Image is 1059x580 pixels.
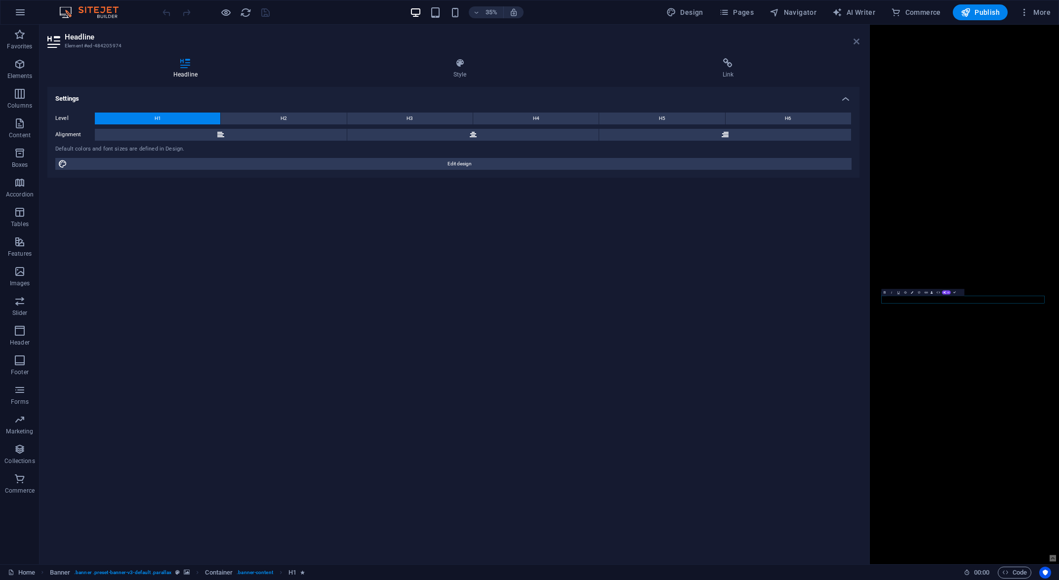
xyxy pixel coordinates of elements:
[7,72,33,80] p: Elements
[974,567,989,579] span: 00 00
[70,158,849,170] span: Edit design
[6,191,34,198] p: Accordion
[998,567,1031,579] button: Code
[65,33,859,41] h2: Headline
[1039,567,1051,579] button: Usercentrics
[9,131,31,139] p: Content
[407,113,413,124] span: H3
[155,113,161,124] span: H1
[10,279,30,287] p: Images
[240,6,251,18] button: reload
[11,398,29,406] p: Forms
[47,87,859,105] h4: Settings
[65,41,840,50] h3: Element #ed-484205974
[4,457,35,465] p: Collections
[55,113,95,124] label: Level
[770,7,816,17] span: Navigator
[300,570,305,575] i: Element contains an animation
[175,570,180,575] i: This element is a customizable preset
[240,7,251,18] i: Reload page
[1002,567,1027,579] span: Code
[597,58,859,79] h4: Link
[473,113,599,124] button: H4
[891,7,941,17] span: Commerce
[719,7,754,17] span: Pages
[942,290,951,294] button: AI
[288,567,296,579] span: Click to select. Double-click to edit
[184,570,190,575] i: This element contains a background
[599,113,725,124] button: H5
[902,289,909,296] button: Strikethrough
[205,567,233,579] span: Click to select. Double-click to edit
[55,129,95,141] label: Alignment
[5,487,35,495] p: Commerce
[715,4,758,20] button: Pages
[930,289,935,296] button: Data Bindings
[11,220,29,228] p: Tables
[327,58,597,79] h4: Style
[509,8,518,17] i: On resize automatically adjust zoom level to fit chosen device.
[766,4,820,20] button: Navigator
[12,309,28,317] p: Slider
[237,567,273,579] span: . banner-content
[953,4,1008,20] button: Publish
[1019,7,1051,17] span: More
[469,6,504,18] button: 35%
[964,567,990,579] h6: Session time
[947,291,949,293] span: AI
[220,6,232,18] button: Click here to leave preview mode and continue editing
[1016,4,1055,20] button: More
[659,113,665,124] span: H5
[662,4,707,20] div: Design (Ctrl+Alt+Y)
[484,6,499,18] h6: 35%
[8,250,32,258] p: Features
[832,7,875,17] span: AI Writer
[281,113,287,124] span: H2
[7,42,32,50] p: Favorites
[8,567,35,579] a: Click to cancel selection. Double-click to open Pages
[896,289,902,296] button: Underline (Ctrl+U)
[6,427,33,435] p: Marketing
[74,567,171,579] span: . banner .preset-banner-v3-default .parallax
[887,4,945,20] button: Commerce
[882,289,888,296] button: Bold (Ctrl+B)
[889,289,895,296] button: Italic (Ctrl+I)
[347,113,473,124] button: H3
[55,158,852,170] button: Edit design
[662,4,707,20] button: Design
[533,113,539,124] span: H4
[47,58,327,79] h4: Headline
[55,145,852,154] div: Default colors and font sizes are defined in Design.
[50,567,71,579] span: Click to select. Double-click to edit
[95,113,220,124] button: H1
[7,102,32,110] p: Columns
[726,113,851,124] button: H6
[50,567,305,579] nav: breadcrumb
[666,7,703,17] span: Design
[916,289,923,296] button: Icons
[57,6,131,18] img: Editor Logo
[981,569,982,576] span: :
[828,4,879,20] button: AI Writer
[935,289,941,296] button: HTML
[951,289,958,296] button: Confirm (Ctrl+⏎)
[923,289,930,296] button: Link
[10,339,30,347] p: Header
[12,161,28,169] p: Boxes
[221,113,346,124] button: H2
[785,113,791,124] span: H6
[11,368,29,376] p: Footer
[909,289,916,296] button: Colors
[961,7,1000,17] span: Publish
